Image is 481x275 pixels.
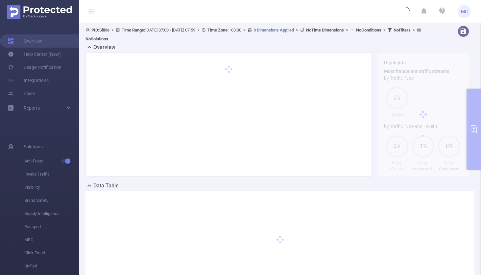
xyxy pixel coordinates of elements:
[8,87,35,100] a: Users
[402,7,410,16] i: icon: loading
[356,28,381,32] b: No Conditions
[24,207,79,220] span: Supply Intelligence
[24,260,79,273] span: Unified
[24,105,40,111] span: Reports
[8,74,49,87] a: Integrations
[344,28,350,32] span: >
[461,5,468,18] span: MC
[85,36,108,41] b: No Solutions
[8,48,61,61] a: Help Center (New)
[7,5,72,19] img: Protected Media
[122,28,145,32] b: Time Range:
[24,233,79,246] span: MRC
[195,28,202,32] span: >
[24,101,40,115] a: Reports
[24,194,79,207] span: Brand Safety
[24,246,79,260] span: Click Fraud
[24,155,79,168] span: Anti-Fraud
[24,181,79,194] span: Visibility
[85,28,423,41] span: Sliide [DATE] 07:00 - [DATE] 07:59 +00:00
[8,34,42,48] a: Overview
[24,220,79,233] span: Passport
[394,28,411,32] b: No Filters
[207,28,229,32] b: Time Zone:
[381,28,388,32] span: >
[91,28,99,32] b: PID:
[24,140,43,153] span: Solutions
[411,28,417,32] span: >
[241,28,248,32] span: >
[109,28,116,32] span: >
[294,28,300,32] span: >
[24,168,79,181] span: Invalid Traffic
[8,61,61,74] a: Usage Notification
[253,28,294,32] u: 8 Dimensions Applied
[85,28,91,32] i: icon: user
[93,182,119,190] h2: Data Table
[306,28,344,32] b: No Time Dimensions
[93,43,115,51] h2: Overview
